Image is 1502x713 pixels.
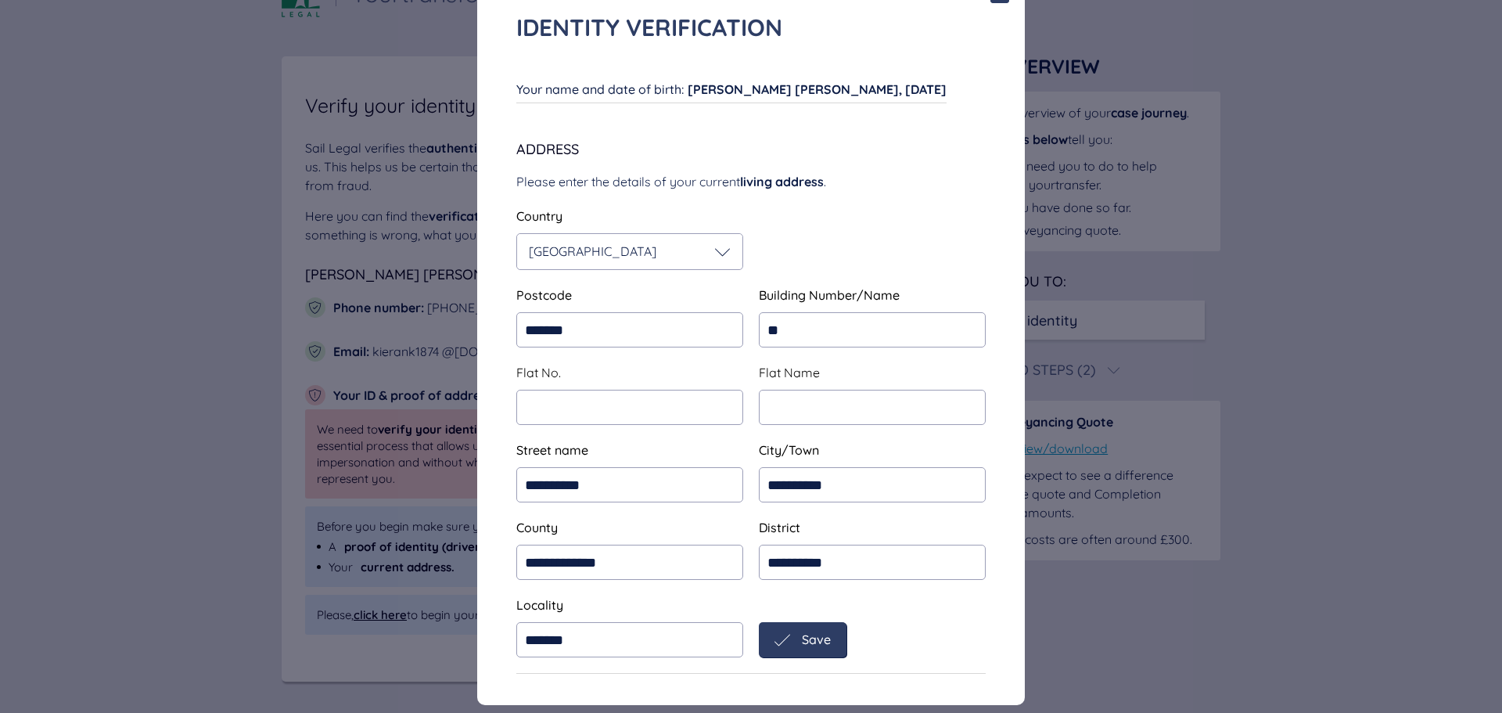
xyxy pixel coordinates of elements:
span: Flat No. [516,365,561,380]
span: Postcode [516,287,572,303]
span: [PERSON_NAME] [PERSON_NAME], [DATE] [688,81,947,97]
span: Locality [516,597,563,613]
span: Address [516,140,579,158]
span: Street name [516,442,588,458]
span: District [759,520,800,535]
span: Identity verification [516,13,782,42]
span: Your name and date of birth : [516,81,684,97]
span: Save [802,632,831,646]
span: [GEOGRAPHIC_DATA] [529,243,656,259]
span: Flat Name [759,365,820,380]
span: County [516,520,558,535]
span: Building Number/Name [759,287,900,303]
div: Please enter the details of your current . [516,172,986,191]
span: City/Town [759,442,819,458]
span: Country [516,208,562,224]
span: living address [740,174,824,189]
